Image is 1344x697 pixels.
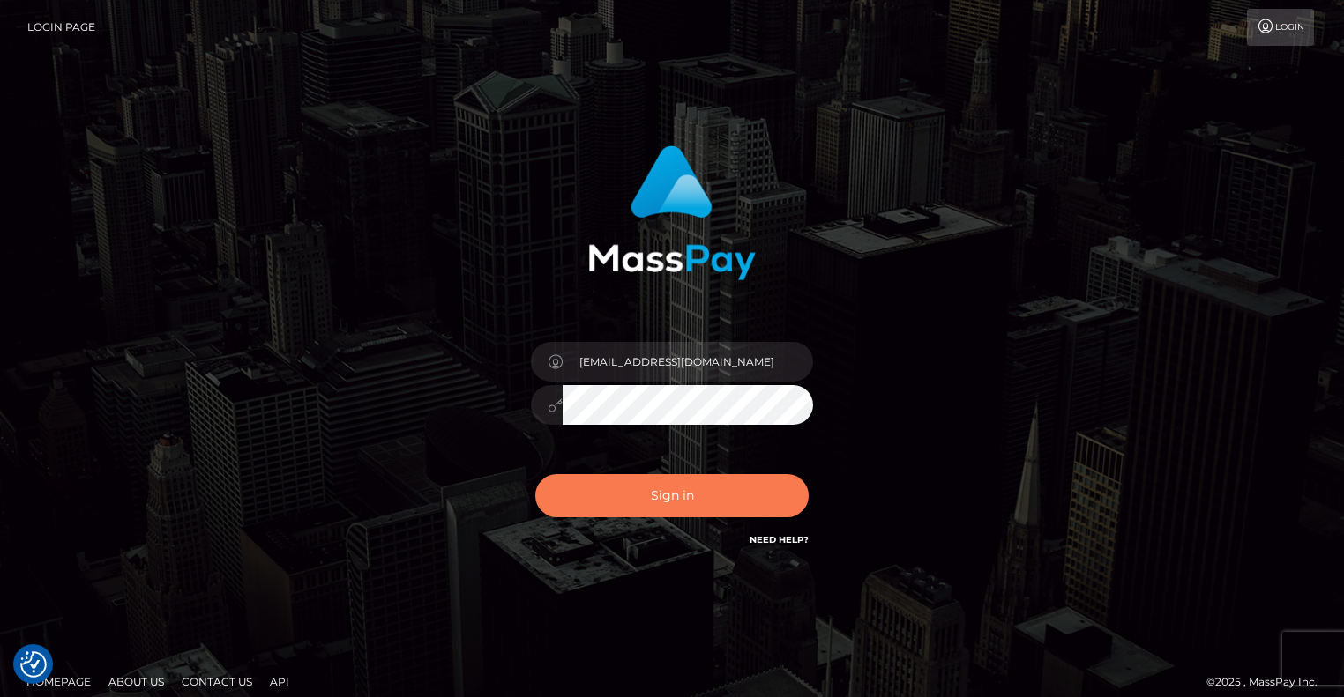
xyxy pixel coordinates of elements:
[750,534,809,545] a: Need Help?
[20,651,47,678] img: Revisit consent button
[1206,672,1331,692] div: © 2025 , MassPay Inc.
[263,668,296,695] a: API
[175,668,259,695] a: Contact Us
[1247,9,1314,46] a: Login
[588,145,756,280] img: MassPay Login
[101,668,171,695] a: About Us
[535,474,809,517] button: Sign in
[20,651,47,678] button: Consent Preferences
[27,9,95,46] a: Login Page
[19,668,98,695] a: Homepage
[563,342,813,382] input: Username...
